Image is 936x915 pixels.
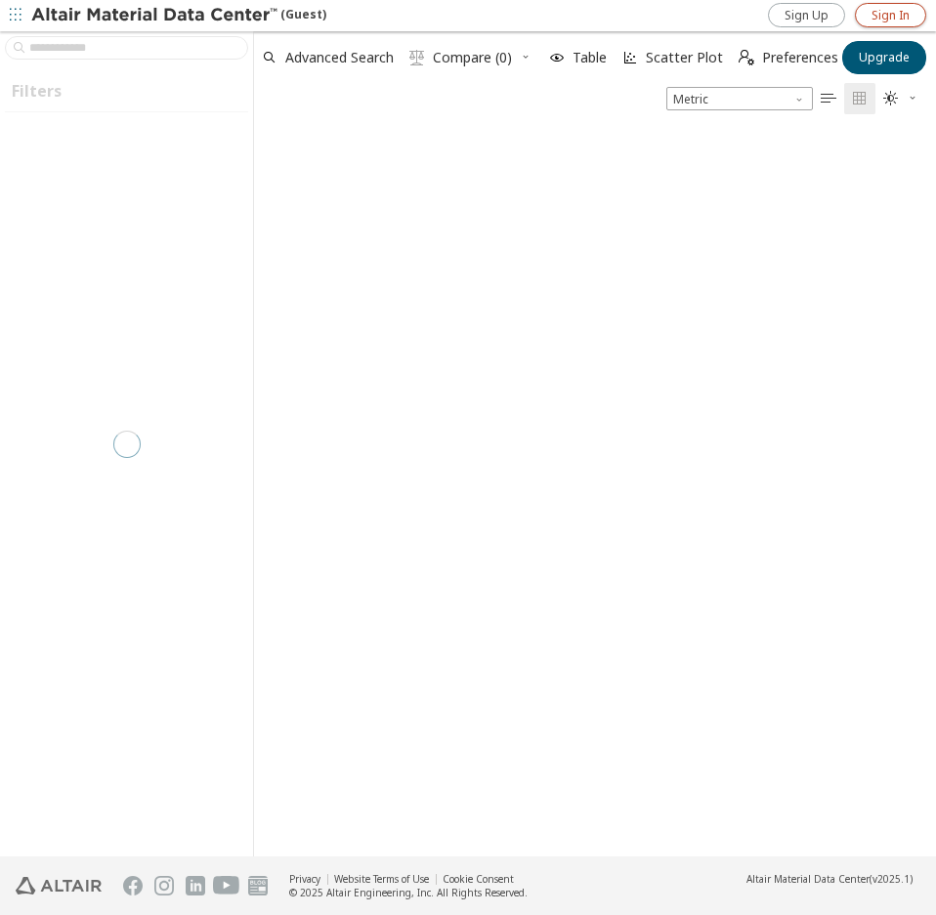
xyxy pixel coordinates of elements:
[762,51,838,64] span: Preferences
[842,41,926,74] button: Upgrade
[883,91,899,106] i: 
[821,91,836,106] i: 
[666,87,813,110] div: Unit System
[872,8,910,23] span: Sign In
[855,3,926,27] a: Sign In
[785,8,829,23] span: Sign Up
[746,872,870,886] span: Altair Material Data Center
[844,83,875,114] button: Tile View
[852,91,868,106] i: 
[646,51,723,64] span: Scatter Plot
[433,51,512,64] span: Compare (0)
[16,877,102,894] img: Altair Engineering
[746,872,913,886] div: (v2025.1)
[334,872,429,886] a: Website Terms of Use
[666,87,813,110] span: Metric
[739,50,754,65] i: 
[289,886,528,899] div: © 2025 Altair Engineering, Inc. All Rights Reserved.
[31,6,326,25] div: (Guest)
[285,51,394,64] span: Advanced Search
[875,83,926,114] button: Theme
[409,50,425,65] i: 
[31,6,280,25] img: Altair Material Data Center
[768,3,845,27] a: Sign Up
[443,872,514,886] a: Cookie Consent
[289,872,320,886] a: Privacy
[859,50,910,65] span: Upgrade
[573,51,607,64] span: Table
[813,83,844,114] button: Table View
